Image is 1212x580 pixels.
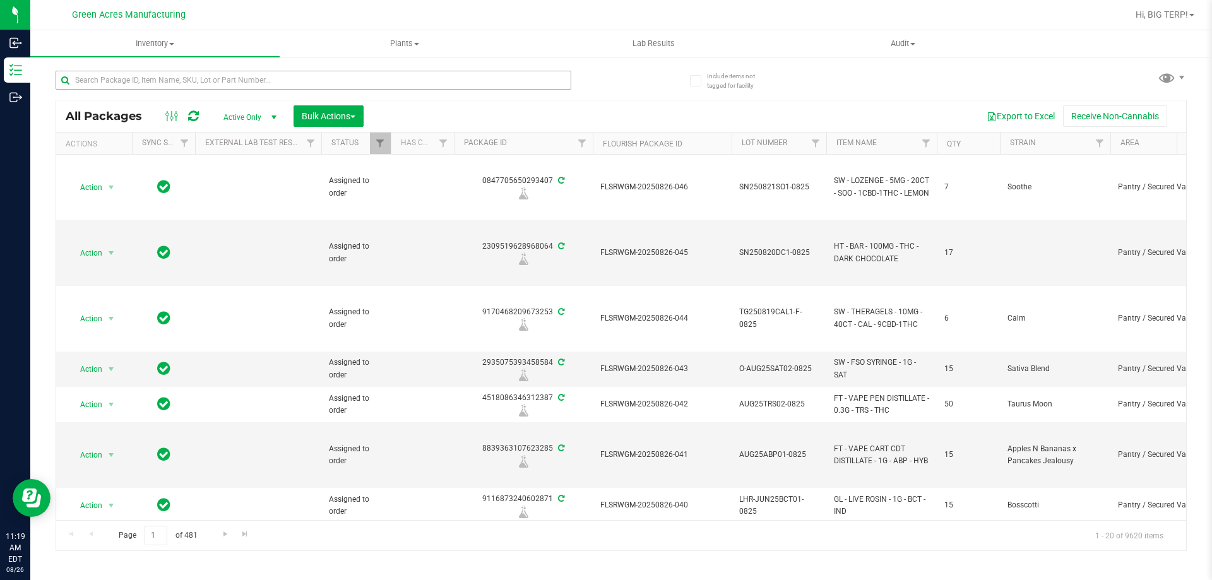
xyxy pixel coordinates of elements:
span: Pantry / Secured Vault [1118,449,1197,461]
span: Assigned to order [329,393,383,417]
a: Plants [280,30,529,57]
span: In Sync [157,446,170,463]
div: 9170468209673253 [452,306,595,331]
span: Assigned to order [329,443,383,467]
span: Plants [280,38,528,49]
span: O-AUG25SAT02-0825 [739,363,819,375]
a: Filter [916,133,937,154]
span: FLSRWGM-20250826-042 [600,398,724,410]
inline-svg: Outbound [9,91,22,104]
inline-svg: Inbound [9,37,22,49]
span: In Sync [157,395,170,413]
span: 15 [944,499,992,511]
span: FLSRWGM-20250826-041 [600,449,724,461]
span: AUG25TRS02-0825 [739,398,819,410]
div: Lab Sample [452,369,595,381]
span: SW - THERAGELS - 10MG - 40CT - CAL - 9CBD-1THC [834,306,929,330]
span: Action [69,497,103,514]
a: Go to the last page [236,526,254,543]
a: Flourish Package ID [603,139,682,148]
span: Pantry / Secured Vault [1118,247,1197,259]
a: External Lab Test Result [205,138,304,147]
span: TG250819CAL1-F-0825 [739,306,819,330]
span: Audit [779,38,1027,49]
span: Pantry / Secured Vault [1118,499,1197,511]
span: Action [69,244,103,262]
span: SN250820DC1-0825 [739,247,819,259]
div: Lab Sample [452,252,595,265]
span: Lab Results [615,38,692,49]
span: FLSRWGM-20250826-046 [600,181,724,193]
span: Pantry / Secured Vault [1118,363,1197,375]
div: Lab Sample [452,187,595,199]
span: Action [69,360,103,378]
span: Bulk Actions [302,111,355,121]
span: Include items not tagged for facility [707,71,770,90]
span: Sync from Compliance System [556,393,564,402]
a: Filter [572,133,593,154]
a: Sync Status [142,138,191,147]
span: Sync from Compliance System [556,494,564,503]
a: Go to the next page [216,526,234,543]
span: 6 [944,312,992,324]
div: 9116873240602871 [452,493,595,518]
span: Action [69,396,103,413]
span: Assigned to order [329,494,383,518]
div: Lab Sample [452,404,595,417]
div: Lab Sample [452,455,595,468]
span: In Sync [157,309,170,327]
span: Sync from Compliance System [556,307,564,316]
span: Sync from Compliance System [556,176,564,185]
div: 2309519628968064 [452,240,595,265]
a: Audit [778,30,1028,57]
a: Area [1120,138,1139,147]
a: Item Name [836,138,877,147]
span: 1 - 20 of 9620 items [1085,526,1173,545]
a: Package ID [464,138,507,147]
span: Pantry / Secured Vault [1118,181,1197,193]
span: Hi, BIG TERP! [1136,9,1188,20]
span: Assigned to order [329,240,383,264]
span: select [104,244,119,262]
span: Taurus Moon [1007,398,1103,410]
span: Assigned to order [329,175,383,199]
span: HT - BAR - 100MG - THC - DARK CHOCOLATE [834,240,929,264]
span: Sync from Compliance System [556,358,564,367]
a: Status [331,138,359,147]
span: select [104,179,119,196]
span: Sync from Compliance System [556,242,564,251]
p: 08/26 [6,565,25,574]
span: Pantry / Secured Vault [1118,312,1197,324]
a: Filter [1090,133,1110,154]
p: 11:19 AM EDT [6,531,25,565]
span: 17 [944,247,992,259]
span: In Sync [157,496,170,514]
span: Apples N Bananas x Pancakes Jealousy [1007,443,1103,467]
span: FLSRWGM-20250826-040 [600,499,724,511]
span: Page of 481 [108,526,208,545]
a: Lab Results [529,30,778,57]
a: Strain [1010,138,1036,147]
span: FT - VAPE PEN DISTILLATE - 0.3G - TRS - THC [834,393,929,417]
span: SW - LOZENGE - 5MG - 20CT - SOO - 1CBD-1THC - LEMON [834,175,929,199]
a: Filter [300,133,321,154]
span: 15 [944,449,992,461]
span: Bosscotti [1007,499,1103,511]
span: select [104,446,119,464]
th: Has COA [391,133,454,155]
span: 15 [944,363,992,375]
div: 2935075393458584 [452,357,595,381]
span: select [104,360,119,378]
span: Sativa Blend [1007,363,1103,375]
span: Calm [1007,312,1103,324]
span: All Packages [66,109,155,123]
span: AUG25ABP01-0825 [739,449,819,461]
span: FLSRWGM-20250826-045 [600,247,724,259]
span: GL - LIVE ROSIN - 1G - BCT - IND [834,494,929,518]
button: Bulk Actions [294,105,364,127]
span: Green Acres Manufacturing [72,9,186,20]
a: Inventory [30,30,280,57]
span: 7 [944,181,992,193]
span: In Sync [157,244,170,261]
span: FLSRWGM-20250826-044 [600,312,724,324]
